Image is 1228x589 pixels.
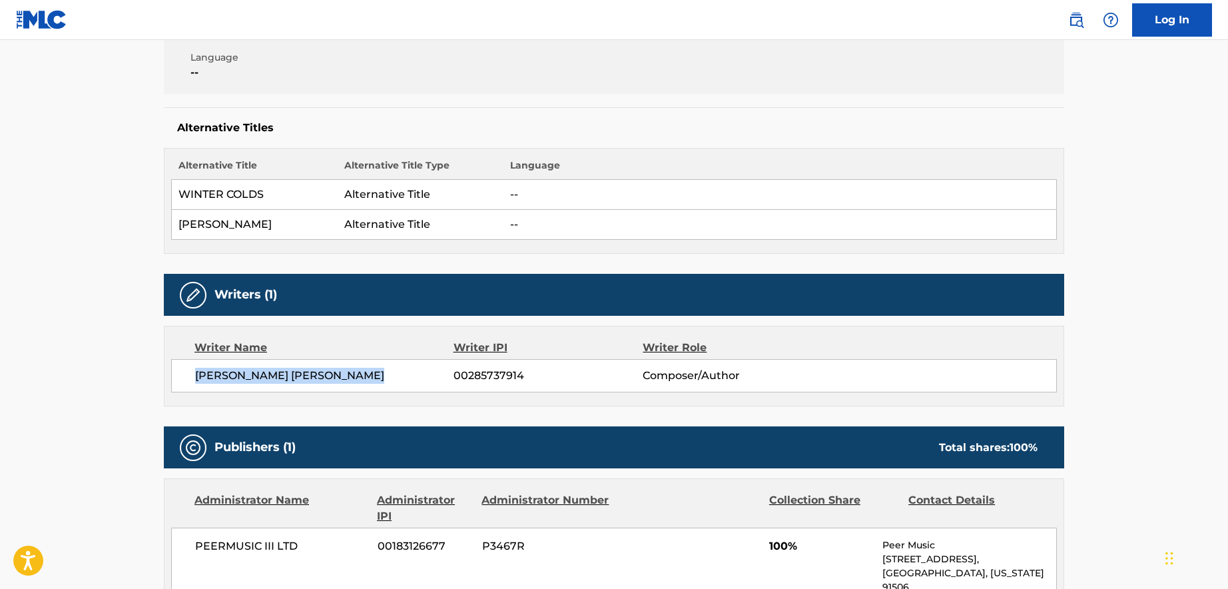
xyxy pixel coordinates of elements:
img: Writers [185,287,201,303]
td: WINTER COLDS [172,180,338,210]
div: Writer IPI [454,340,643,356]
div: Writer Role [643,340,815,356]
div: Виджет чата [1161,525,1228,589]
span: P3467R [482,538,611,554]
span: PEERMUSIC III LTD [195,538,368,554]
div: Total shares: [939,440,1038,456]
div: Help [1097,7,1124,33]
div: Contact Details [908,492,1038,524]
td: Alternative Title [338,210,503,240]
div: Writer Name [194,340,454,356]
span: Composer/Author [643,368,815,384]
span: -- [190,65,406,81]
img: MLC Logo [16,10,67,29]
a: Public Search [1063,7,1089,33]
td: -- [503,210,1057,240]
h5: Writers (1) [214,287,277,302]
img: search [1068,12,1084,28]
img: Publishers [185,440,201,456]
span: 100 % [1010,441,1038,454]
th: Alternative Title Type [338,159,503,180]
div: Administrator IPI [377,492,471,524]
p: Peer Music [882,538,1056,552]
td: -- [503,180,1057,210]
span: Language [190,51,406,65]
h5: Alternative Titles [177,121,1051,135]
span: 100% [769,538,872,554]
th: Language [503,159,1057,180]
span: 00183126677 [378,538,472,554]
h5: Publishers (1) [214,440,296,455]
td: [PERSON_NAME] [172,210,338,240]
p: [STREET_ADDRESS], [882,552,1056,566]
a: Log In [1132,3,1212,37]
div: Перетащить [1165,538,1173,578]
iframe: Chat Widget [1161,525,1228,589]
td: Alternative Title [338,180,503,210]
img: help [1103,12,1119,28]
div: Administrator Name [194,492,367,524]
th: Alternative Title [172,159,338,180]
div: Administrator Number [481,492,611,524]
div: Collection Share [769,492,898,524]
span: 00285737914 [454,368,643,384]
span: [PERSON_NAME] [PERSON_NAME] [195,368,454,384]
